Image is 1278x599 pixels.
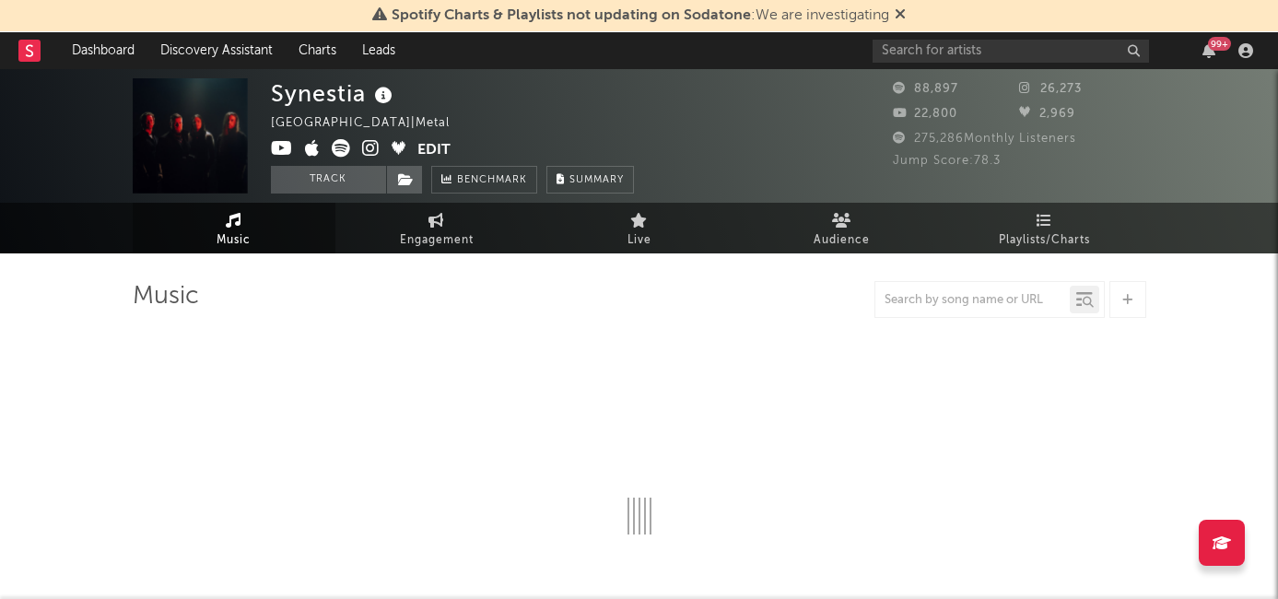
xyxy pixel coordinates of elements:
span: Benchmark [457,170,527,192]
a: Live [538,203,741,253]
span: Engagement [400,229,474,252]
button: 99+ [1202,43,1215,58]
a: Engagement [335,203,538,253]
a: Leads [349,32,408,69]
div: [GEOGRAPHIC_DATA] | Metal [271,112,471,135]
span: Dismiss [895,8,906,23]
span: 2,969 [1019,108,1075,120]
span: Spotify Charts & Playlists not updating on Sodatone [392,8,751,23]
input: Search for artists [873,40,1149,63]
button: Track [271,166,386,194]
a: Audience [741,203,944,253]
a: Discovery Assistant [147,32,286,69]
input: Search by song name or URL [875,293,1070,308]
span: Audience [814,229,870,252]
span: Playlists/Charts [999,229,1090,252]
span: Music [217,229,251,252]
span: : We are investigating [392,8,889,23]
span: Live [627,229,651,252]
span: Summary [569,175,624,185]
button: Summary [546,166,634,194]
button: Edit [417,139,451,162]
a: Charts [286,32,349,69]
a: Music [133,203,335,253]
a: Benchmark [431,166,537,194]
div: 99 + [1208,37,1231,51]
span: 275,286 Monthly Listeners [893,133,1076,145]
span: 22,800 [893,108,957,120]
div: Synestia [271,78,397,109]
a: Dashboard [59,32,147,69]
span: 88,897 [893,83,958,95]
span: 26,273 [1019,83,1082,95]
a: Playlists/Charts [944,203,1146,253]
span: Jump Score: 78.3 [893,155,1001,167]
